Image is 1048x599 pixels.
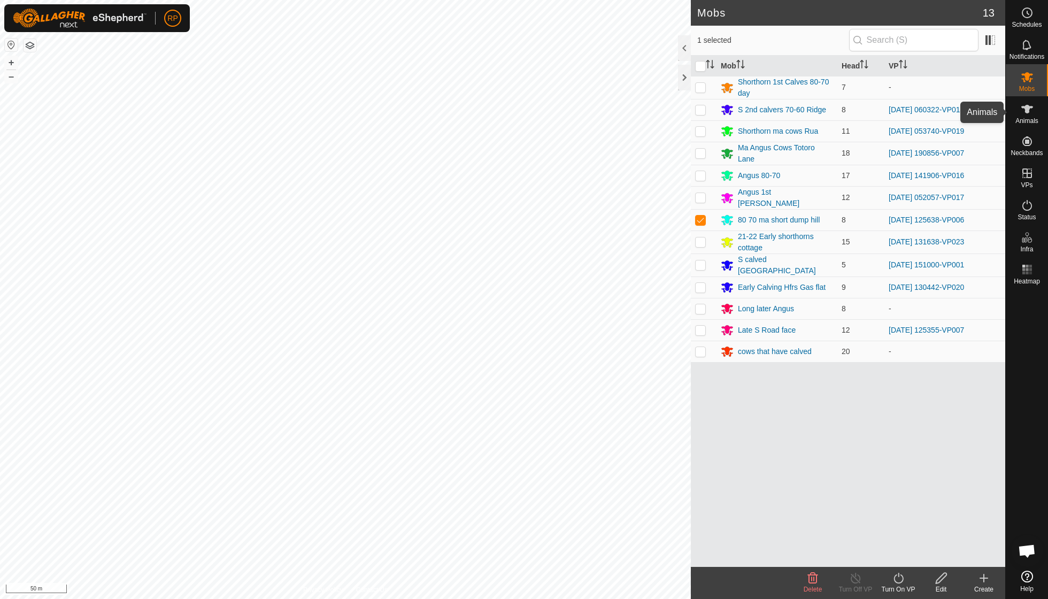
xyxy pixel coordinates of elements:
div: Turn Off VP [834,585,877,594]
span: 18 [842,149,850,157]
button: Map Layers [24,39,36,52]
span: Notifications [1010,53,1044,60]
span: 12 [842,326,850,334]
span: 5 [842,260,846,269]
a: [DATE] 131638-VP023 [889,237,964,246]
span: 20 [842,347,850,356]
div: S calved [GEOGRAPHIC_DATA] [738,254,833,277]
span: 7 [842,83,846,91]
div: Edit [920,585,962,594]
th: VP [884,56,1005,76]
h2: Mobs [697,6,983,19]
div: Shorthorn ma cows Rua [738,126,818,137]
a: [DATE] 190856-VP007 [889,149,964,157]
span: 13 [983,5,995,21]
a: [DATE] 130442-VP020 [889,283,964,291]
img: Gallagher Logo [13,9,147,28]
span: 11 [842,127,850,135]
span: Help [1020,586,1034,592]
span: 12 [842,193,850,202]
a: [DATE] 060322-VP014 [889,105,964,114]
span: 8 [842,105,846,114]
td: - [884,298,1005,319]
div: cows that have calved [738,346,812,357]
button: Reset Map [5,39,18,51]
span: 8 [842,216,846,224]
p-sorticon: Activate to sort [899,62,907,70]
span: Animals [1015,118,1038,124]
a: [DATE] 125355-VP007 [889,326,964,334]
div: Shorthorn 1st Calves 80-70 day [738,76,833,99]
div: 80 70 ma short dump hill [738,214,820,226]
th: Head [837,56,884,76]
span: 17 [842,171,850,180]
div: Angus 1st [PERSON_NAME] [738,187,833,209]
a: [DATE] 141906-VP016 [889,171,964,180]
button: + [5,56,18,69]
span: Infra [1020,246,1033,252]
div: S 2nd calvers 70-60 Ridge [738,104,826,116]
div: Create [962,585,1005,594]
span: 15 [842,237,850,246]
span: RP [167,13,178,24]
span: Neckbands [1011,150,1043,156]
a: Help [1006,566,1048,596]
a: [DATE] 052057-VP017 [889,193,964,202]
button: – [5,70,18,83]
div: 21-22 Early shorthorns cottage [738,231,833,254]
p-sorticon: Activate to sort [860,62,868,70]
span: Delete [804,586,822,593]
p-sorticon: Activate to sort [736,62,745,70]
td: - [884,76,1005,99]
div: Open chat [1011,535,1043,567]
a: [DATE] 151000-VP001 [889,260,964,269]
div: Early Calving Hfrs Gas flat [738,282,826,293]
a: Privacy Policy [303,585,343,595]
div: Turn On VP [877,585,920,594]
span: Heatmap [1014,278,1040,285]
a: [DATE] 125638-VP006 [889,216,964,224]
span: 8 [842,304,846,313]
th: Mob [716,56,837,76]
td: - [884,341,1005,362]
span: 1 selected [697,35,849,46]
span: VPs [1021,182,1032,188]
span: Mobs [1019,86,1035,92]
div: Ma Angus Cows Totoro Lane [738,142,833,165]
div: Angus 80-70 [738,170,780,181]
div: Long later Angus [738,303,794,314]
p-sorticon: Activate to sort [706,62,714,70]
input: Search (S) [849,29,978,51]
span: Status [1018,214,1036,220]
span: Schedules [1012,21,1042,28]
a: [DATE] 053740-VP019 [889,127,964,135]
a: Contact Us [356,585,388,595]
span: 9 [842,283,846,291]
div: Late S Road face [738,325,796,336]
